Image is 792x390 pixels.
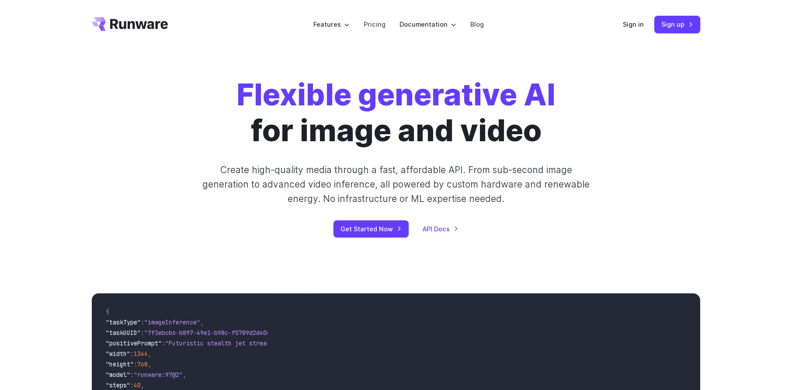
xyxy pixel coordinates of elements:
a: Pricing [364,19,386,29]
span: "positivePrompt" [106,339,162,347]
span: 768 [137,360,148,368]
span: , [183,371,186,379]
span: "model" [106,371,130,379]
span: "height" [106,360,134,368]
span: , [148,360,151,368]
span: "Futuristic stealth jet streaking through a neon-lit cityscape with glowing purple exhaust" [165,339,483,347]
span: : [134,360,137,368]
a: Go to / [92,17,168,31]
h1: for image and video [236,77,556,149]
span: , [141,381,144,389]
span: : [130,371,134,379]
span: , [200,318,204,326]
span: "runware:97@2" [134,371,183,379]
span: : [130,350,134,358]
a: Blog [470,19,484,29]
a: Sign in [623,19,644,29]
span: "imageInference" [144,318,200,326]
a: Get Started Now [333,220,409,237]
p: Create high-quality media through a fast, affordable API. From sub-second image generation to adv... [201,163,591,206]
span: , [148,350,151,358]
label: Documentation [399,19,456,29]
span: "7f3ebcb6-b897-49e1-b98c-f5789d2d40d7" [144,329,277,337]
label: Features [313,19,350,29]
a: API Docs [423,224,459,234]
a: Sign up [654,16,700,33]
span: 40 [134,381,141,389]
span: : [162,339,165,347]
span: : [141,318,144,326]
span: "taskUUID" [106,329,141,337]
span: : [130,381,134,389]
span: 1344 [134,350,148,358]
span: "taskType" [106,318,141,326]
span: : [141,329,144,337]
strong: Flexible generative AI [236,77,556,112]
span: "width" [106,350,130,358]
span: "steps" [106,381,130,389]
span: { [106,308,109,316]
